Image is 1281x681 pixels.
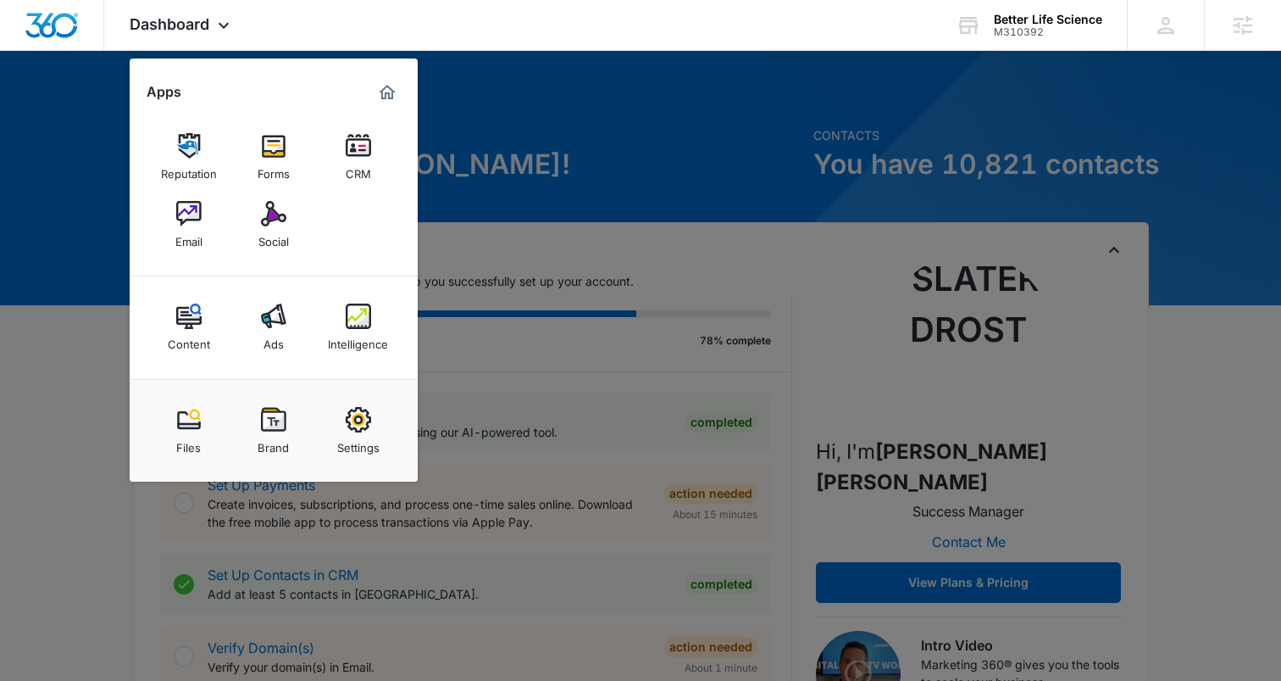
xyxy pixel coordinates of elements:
[258,433,289,455] div: Brand
[157,295,221,360] a: Content
[176,433,201,455] div: Files
[130,15,209,33] span: Dashboard
[241,125,306,189] a: Forms
[374,79,401,106] a: Marketing 360® Dashboard
[241,399,306,463] a: Brand
[241,295,306,360] a: Ads
[157,399,221,463] a: Files
[994,26,1102,38] div: account id
[258,159,290,181] div: Forms
[161,159,217,181] div: Reputation
[147,84,181,100] h2: Apps
[241,193,306,257] a: Social
[263,329,284,351] div: Ads
[175,226,202,248] div: Email
[326,399,391,463] a: Settings
[337,433,380,455] div: Settings
[258,226,289,248] div: Social
[326,125,391,189] a: CRM
[994,13,1102,26] div: account name
[157,193,221,257] a: Email
[346,159,371,181] div: CRM
[326,295,391,360] a: Intelligence
[168,329,210,351] div: Content
[328,329,388,351] div: Intelligence
[157,125,221,189] a: Reputation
